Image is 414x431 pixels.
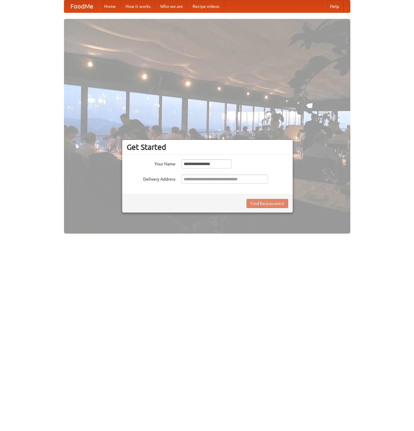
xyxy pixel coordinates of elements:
[121,0,155,12] a: How it works
[99,0,121,12] a: Home
[127,159,175,167] label: Your Name
[325,0,344,12] a: Help
[127,175,175,182] label: Delivery Address
[188,0,224,12] a: Recipe videos
[246,199,288,208] button: Find Restaurants!
[155,0,188,12] a: Who we are
[127,143,288,152] h3: Get Started
[64,0,99,12] a: FoodMe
